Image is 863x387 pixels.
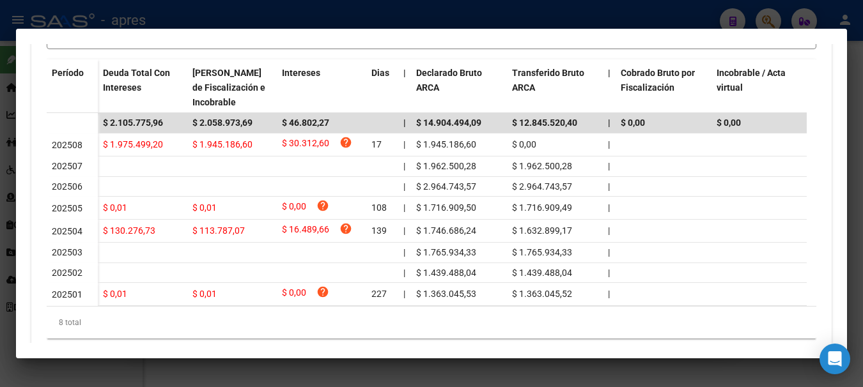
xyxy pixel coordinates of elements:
span: | [403,289,405,299]
span: $ 0,00 [282,199,306,216]
span: $ 2.964.743,57 [416,181,476,192]
span: | [403,247,405,257]
span: 227 [371,289,387,299]
span: $ 0,00 [282,285,306,303]
span: Deuda Total Con Intereses [103,68,170,93]
span: | [403,268,405,278]
span: $ 1.765.934,33 [416,247,476,257]
datatable-header-cell: Incobrable / Acta virtual [711,59,807,116]
span: Dias [371,68,389,78]
span: 202505 [52,203,82,213]
datatable-header-cell: Declarado Bruto ARCA [411,59,507,116]
span: $ 0,00 [717,118,741,128]
span: | [403,68,406,78]
span: | [608,161,610,171]
span: $ 2.105.775,96 [103,118,163,128]
span: $ 14.904.494,09 [416,118,481,128]
span: $ 0,00 [621,118,645,128]
span: $ 1.765.934,33 [512,247,572,257]
span: $ 1.632.899,17 [512,225,572,236]
span: $ 30.312,60 [282,136,329,153]
span: $ 0,01 [103,202,127,213]
span: $ 1.439.488,04 [416,268,476,278]
datatable-header-cell: | [603,59,616,116]
span: $ 1.363.045,52 [512,289,572,299]
span: $ 1.363.045,53 [416,289,476,299]
span: | [608,289,610,299]
span: $ 1.945.186,60 [192,139,253,149]
datatable-header-cell: Intereses [277,59,366,116]
div: Open Intercom Messenger [820,344,850,374]
span: 202501 [52,289,82,300]
span: 202504 [52,226,82,236]
span: Transferido Bruto ARCA [512,68,584,93]
span: | [608,68,610,78]
span: $ 130.276,73 [103,225,155,236]
datatable-header-cell: Transferido Bruto ARCA [507,59,603,116]
span: 17 [371,139,382,149]
span: [PERSON_NAME] de Fiscalización e Incobrable [192,68,265,107]
span: Declarado Bruto ARCA [416,68,482,93]
span: | [608,202,610,213]
span: $ 1.962.500,28 [512,161,572,171]
span: | [608,181,610,192]
span: $ 2.058.973,69 [192,118,253,128]
div: 8 total [47,307,816,338]
datatable-header-cell: Dias [366,59,398,116]
span: 202502 [52,268,82,278]
span: $ 16.489,66 [282,222,329,239]
span: | [608,225,610,236]
datatable-header-cell: Período [47,59,98,113]
span: $ 1.716.909,50 [416,202,476,213]
span: $ 1.746.686,24 [416,225,476,236]
span: $ 0,00 [512,139,536,149]
span: 202506 [52,181,82,192]
span: | [403,181,405,192]
datatable-header-cell: Deuda Bruta Neto de Fiscalización e Incobrable [187,59,277,116]
datatable-header-cell: Cobrado Bruto por Fiscalización [616,59,711,116]
span: $ 1.975.499,20 [103,139,163,149]
span: $ 1.439.488,04 [512,268,572,278]
span: $ 1.945.186,60 [416,139,476,149]
span: | [403,225,405,236]
span: 202503 [52,247,82,257]
span: $ 0,01 [103,289,127,299]
i: help [339,136,352,149]
i: help [339,222,352,235]
span: $ 1.716.909,49 [512,202,572,213]
span: | [403,139,405,149]
span: $ 1.962.500,28 [416,161,476,171]
span: Período [52,68,84,78]
span: | [403,161,405,171]
span: | [608,247,610,257]
span: 108 [371,202,387,213]
span: $ 46.802,27 [282,118,329,128]
span: $ 2.964.743,57 [512,181,572,192]
span: | [608,268,610,278]
i: help [316,285,329,298]
span: $ 113.787,07 [192,225,245,236]
span: 202507 [52,161,82,171]
span: | [403,118,406,128]
span: Cobrado Bruto por Fiscalización [621,68,695,93]
datatable-header-cell: | [398,59,411,116]
span: 202508 [52,140,82,150]
i: help [316,199,329,212]
span: $ 12.845.520,40 [512,118,577,128]
span: $ 0,01 [192,289,217,299]
span: | [608,118,610,128]
span: | [403,202,405,213]
span: 139 [371,225,387,236]
span: Incobrable / Acta virtual [717,68,786,93]
span: | [608,139,610,149]
span: Intereses [282,68,320,78]
span: $ 0,01 [192,202,217,213]
datatable-header-cell: Deuda Total Con Intereses [98,59,187,116]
